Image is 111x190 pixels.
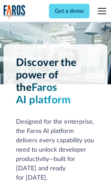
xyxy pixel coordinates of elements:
div: Designed for the enterprise, the Faros AI platform delivers every capability you need to unlock d... [16,117,95,183]
a: Get a demo [49,4,89,18]
h1: Discover the power of the [16,57,95,106]
a: home [3,5,26,19]
span: Faros AI platform [16,83,71,105]
div: menu [94,3,108,19]
img: Logo of the analytics and reporting company Faros. [3,5,26,19]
